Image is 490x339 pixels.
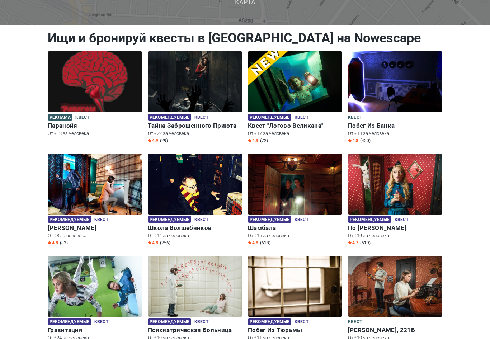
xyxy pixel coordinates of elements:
[248,241,251,244] img: Star
[348,326,442,334] h6: [PERSON_NAME], 221Б
[194,318,208,326] span: Квест
[148,216,191,223] span: Рекомендуемые
[248,139,251,142] img: Star
[360,240,371,246] span: (519)
[148,114,191,121] span: Рекомендуемые
[48,114,72,121] span: Реклама
[148,139,151,142] img: Star
[148,154,242,215] img: Школа Волшебников
[248,51,342,112] img: Квест "Логово Великана"
[148,154,242,247] a: Школа Волшебников Рекомендуемые Квест Школа Волшебников От €14 за человека Star4.8 (256)
[348,154,442,247] a: По Следам Алисы Рекомендуемые Квест По [PERSON_NAME] От €19 за человека Star4.7 (519)
[248,154,342,215] img: Шамбала
[248,51,342,145] a: Квест "Логово Великана" Рекомендуемые Квест Квест "Логово Великана" От €17 за человека Star4.9 (72)
[148,224,242,232] h6: Школа Волшебников
[48,130,142,137] p: От €13 за человека
[48,122,142,130] h6: Паранойя
[348,51,442,145] a: Побег Из Банка Квест Побег Из Банка От €14 за человека Star4.8 (420)
[48,240,58,246] span: 4.8
[295,318,308,326] span: Квест
[148,232,242,239] p: От €14 за человека
[148,51,242,112] img: Тайна Заброшенного Приюта
[48,154,142,247] a: Шерлок Холмс Рекомендуемые Квест [PERSON_NAME] От €8 за человека Star4.8 (83)
[75,114,89,122] span: Квест
[148,138,158,143] span: 4.9
[48,51,142,138] a: Паранойя Реклама Квест Паранойя От €13 за человека
[348,154,442,215] img: По Следам Алисы
[148,318,191,325] span: Рекомендуемые
[148,326,242,334] h6: Психиатрическая Больница
[48,51,142,112] img: Паранойя
[160,240,170,246] span: (256)
[160,138,168,143] span: (29)
[148,240,158,246] span: 4.8
[48,241,51,244] img: Star
[348,51,442,112] img: Побег Из Банка
[248,318,291,325] span: Рекомендуемые
[148,241,151,244] img: Star
[348,139,352,142] img: Star
[348,241,352,244] img: Star
[348,256,442,317] img: Бейкер-Стрит, 221Б
[348,240,358,246] span: 4.7
[194,216,208,224] span: Квест
[395,216,409,224] span: Квест
[248,232,342,239] p: От €15 за человека
[48,224,142,232] h6: [PERSON_NAME]
[248,130,342,137] p: От €17 за человека
[48,216,91,223] span: Рекомендуемые
[248,122,342,130] h6: Квест "Логово Великана"
[48,318,91,325] span: Рекомендуемые
[194,114,208,122] span: Квест
[148,122,242,130] h6: Тайна Заброшенного Приюта
[248,216,291,223] span: Рекомендуемые
[48,232,142,239] p: От €8 за человека
[348,122,442,130] h6: Побег Из Банка
[248,114,291,121] span: Рекомендуемые
[248,326,342,334] h6: Побег Из Тюрьмы
[148,256,242,317] img: Психиатрическая Больница
[348,232,442,239] p: От €19 за человека
[94,216,108,224] span: Квест
[248,256,342,317] img: Побег Из Тюрьмы
[260,240,270,246] span: (618)
[248,154,342,247] a: Шамбала Рекомендуемые Квест Шамбала От €15 за человека Star4.8 (618)
[348,114,362,122] span: Квест
[260,138,268,143] span: (72)
[48,154,142,215] img: Шерлок Холмс
[148,51,242,145] a: Тайна Заброшенного Приюта Рекомендуемые Квест Тайна Заброшенного Приюта От €22 за человека Star4....
[48,256,142,317] img: Гравитация
[348,318,362,326] span: Квест
[248,240,258,246] span: 4.8
[248,224,342,232] h6: Шамбала
[295,216,308,224] span: Квест
[360,138,371,143] span: (420)
[60,240,68,246] span: (83)
[148,130,242,137] p: От €22 за человека
[348,138,358,143] span: 4.8
[94,318,108,326] span: Квест
[48,326,142,334] h6: Гравитация
[348,130,442,137] p: От €14 за человека
[248,138,258,143] span: 4.9
[348,216,391,223] span: Рекомендуемые
[348,224,442,232] h6: По [PERSON_NAME]
[48,30,442,46] h1: Ищи и бронируй квесты в [GEOGRAPHIC_DATA] на Nowescape
[295,114,308,122] span: Квест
